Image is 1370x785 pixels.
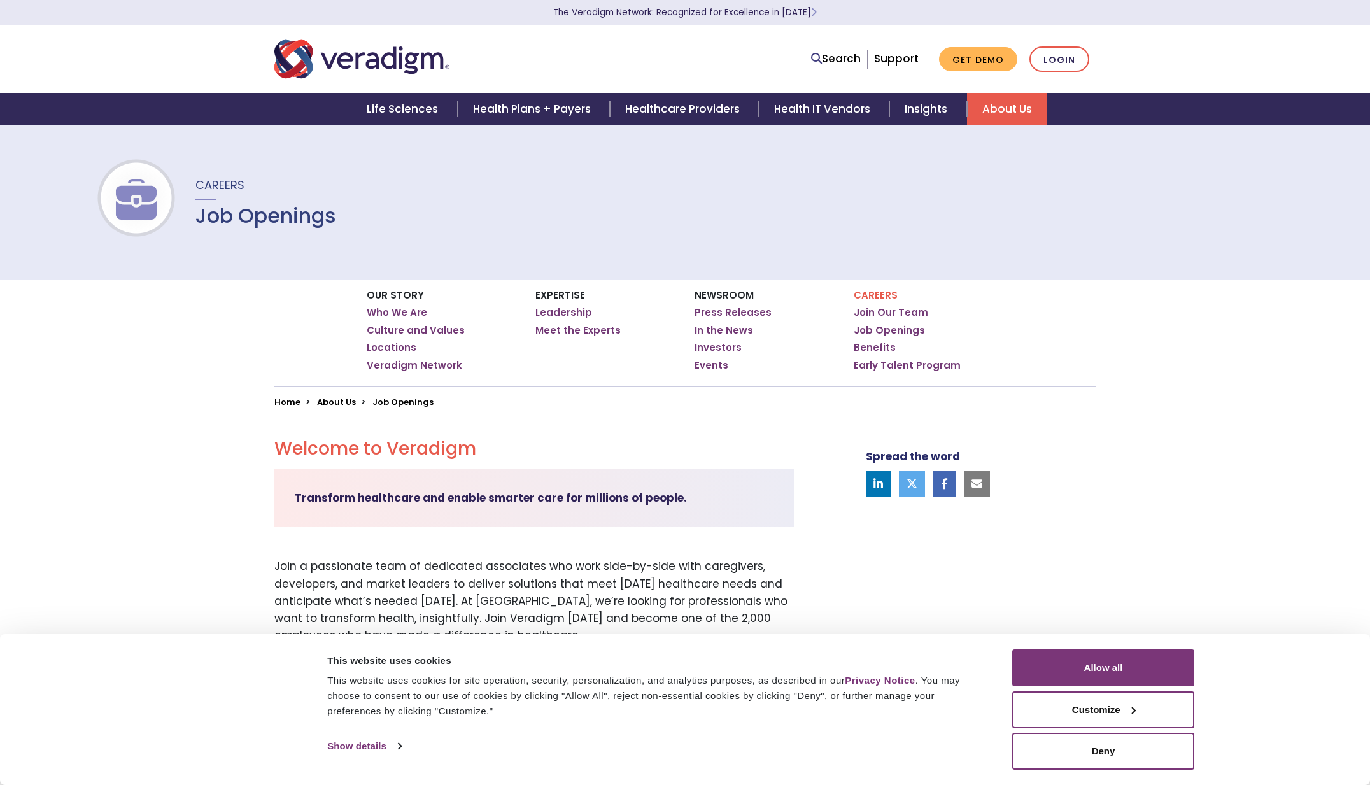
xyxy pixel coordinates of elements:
[845,675,915,686] a: Privacy Notice
[1029,46,1089,73] a: Login
[327,737,401,756] a: Show details
[854,324,925,337] a: Job Openings
[367,306,427,319] a: Who We Are
[854,359,961,372] a: Early Talent Program
[811,6,817,18] span: Learn More
[295,490,687,506] strong: Transform healthcare and enable smarter care for millions of people.
[274,38,449,80] img: Veradigm logo
[695,341,742,354] a: Investors
[967,93,1047,125] a: About Us
[327,673,984,719] div: This website uses cookies for site operation, security, personalization, and analytics purposes, ...
[367,341,416,354] a: Locations
[811,50,861,67] a: Search
[1012,649,1194,686] button: Allow all
[866,449,960,464] strong: Spread the word
[553,6,817,18] a: The Veradigm Network: Recognized for Excellence in [DATE]Learn More
[367,324,465,337] a: Culture and Values
[695,359,728,372] a: Events
[889,93,966,125] a: Insights
[610,93,759,125] a: Healthcare Providers
[939,47,1017,72] a: Get Demo
[274,438,794,460] h2: Welcome to Veradigm
[367,359,462,372] a: Veradigm Network
[695,324,753,337] a: In the News
[1012,733,1194,770] button: Deny
[854,341,896,354] a: Benefits
[274,396,300,408] a: Home
[535,324,621,337] a: Meet the Experts
[327,653,984,668] div: This website uses cookies
[195,177,244,193] span: Careers
[695,306,772,319] a: Press Releases
[351,93,457,125] a: Life Sciences
[317,396,356,408] a: About Us
[195,204,336,228] h1: Job Openings
[458,93,610,125] a: Health Plans + Payers
[759,93,889,125] a: Health IT Vendors
[535,306,592,319] a: Leadership
[874,51,919,66] a: Support
[274,558,794,644] p: Join a passionate team of dedicated associates who work side-by-side with caregivers, developers,...
[1012,691,1194,728] button: Customize
[854,306,928,319] a: Join Our Team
